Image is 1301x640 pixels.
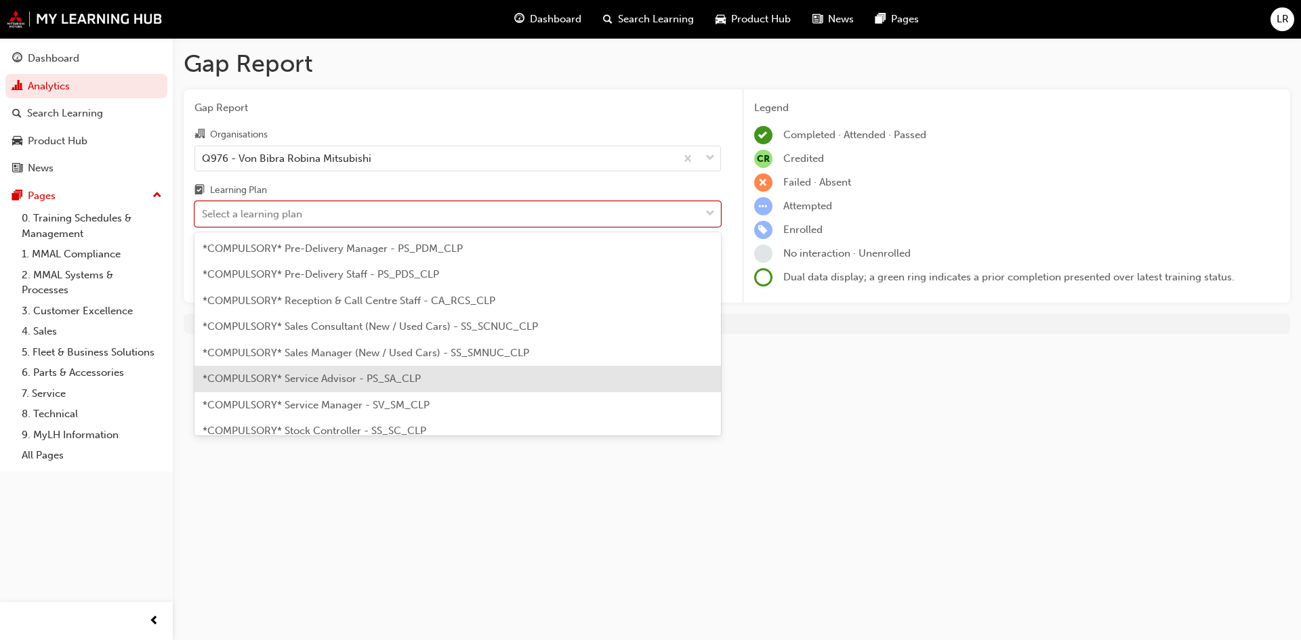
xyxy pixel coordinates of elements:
span: learningRecordVerb_ENROLL-icon [754,221,772,239]
div: Dashboard [28,51,79,66]
a: 9. MyLH Information [16,425,167,446]
span: *COMPULSORY* Stock Controller - SS_SC_CLP [203,425,426,437]
span: learningRecordVerb_COMPLETE-icon [754,126,772,144]
span: LR [1277,12,1289,27]
span: Enrolled [783,223,823,236]
a: 3. Customer Excellence [16,301,167,322]
span: learningplan-icon [194,185,205,197]
a: 7. Service [16,383,167,404]
span: pages-icon [12,190,22,202]
span: down-icon [705,205,715,223]
span: search-icon [603,11,613,28]
span: prev-icon [149,613,159,630]
span: *COMPULSORY* Sales Consultant (New / Used Cars) - SS_SCNUC_CLP [203,320,538,333]
span: *COMPULSORY* Sales Manager (New / Used Cars) - SS_SMNUC_CLP [203,347,529,359]
a: Analytics [5,74,167,99]
img: mmal [7,10,163,28]
span: news-icon [12,163,22,175]
a: 1. MMAL Compliance [16,244,167,265]
span: Credited [783,152,824,165]
a: 2. MMAL Systems & Processes [16,265,167,301]
span: News [828,12,854,27]
button: Pages [5,184,167,209]
div: Learning Plan [210,184,267,197]
span: *COMPULSORY* Service Advisor - PS_SA_CLP [203,372,421,385]
a: News [5,156,167,181]
a: 6. Parts & Accessories [16,362,167,383]
span: null-icon [754,150,772,168]
span: Product Hub [731,12,791,27]
span: Dual data display; a green ring indicates a prior completion presented over latest training status. [783,271,1235,283]
a: Product Hub [5,129,167,154]
span: car-icon [716,11,726,28]
div: Product Hub [28,133,87,149]
span: up-icon [152,187,162,205]
span: *COMPULSORY* Reception & Call Centre Staff - CA_RCS_CLP [203,295,495,307]
a: 4. Sales [16,321,167,342]
span: learningRecordVerb_ATTEMPT-icon [754,197,772,215]
span: guage-icon [514,11,524,28]
span: Failed · Absent [783,176,851,188]
span: organisation-icon [194,129,205,141]
span: Search Learning [618,12,694,27]
span: learningRecordVerb_NONE-icon [754,244,772,263]
span: car-icon [12,135,22,148]
span: *COMPULSORY* Pre-Delivery Staff - PS_PDS_CLP [203,268,439,280]
span: pages-icon [875,11,886,28]
span: Dashboard [530,12,581,27]
span: down-icon [705,150,715,167]
a: car-iconProduct Hub [705,5,802,33]
a: pages-iconPages [865,5,930,33]
div: Legend [754,100,1280,116]
a: All Pages [16,445,167,466]
span: Pages [891,12,919,27]
span: guage-icon [12,53,22,65]
div: Pages [28,188,56,204]
a: search-iconSearch Learning [592,5,705,33]
div: Search Learning [27,106,103,121]
span: *COMPULSORY* Pre-Delivery Manager - PS_PDM_CLP [203,242,463,255]
span: Gap Report [194,100,721,116]
div: Q976 - Von Bibra Robina Mitsubishi [202,150,371,166]
a: Search Learning [5,101,167,126]
a: guage-iconDashboard [503,5,592,33]
div: Organisations [210,128,268,142]
span: *COMPULSORY* Service Manager - SV_SM_CLP [203,399,430,411]
a: 5. Fleet & Business Solutions [16,342,167,363]
button: LR [1271,7,1294,31]
a: news-iconNews [802,5,865,33]
span: news-icon [812,11,823,28]
span: Attempted [783,200,832,212]
span: search-icon [12,108,22,120]
span: No interaction · Unenrolled [783,247,911,259]
a: Dashboard [5,46,167,71]
a: 0. Training Schedules & Management [16,208,167,244]
a: 8. Technical [16,404,167,425]
span: Completed · Attended · Passed [783,129,926,141]
span: chart-icon [12,81,22,93]
span: learningRecordVerb_FAIL-icon [754,173,772,192]
div: Select a learning plan [202,207,302,222]
button: DashboardAnalyticsSearch LearningProduct HubNews [5,43,167,184]
div: News [28,161,54,176]
h1: Gap Report [184,49,1290,79]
